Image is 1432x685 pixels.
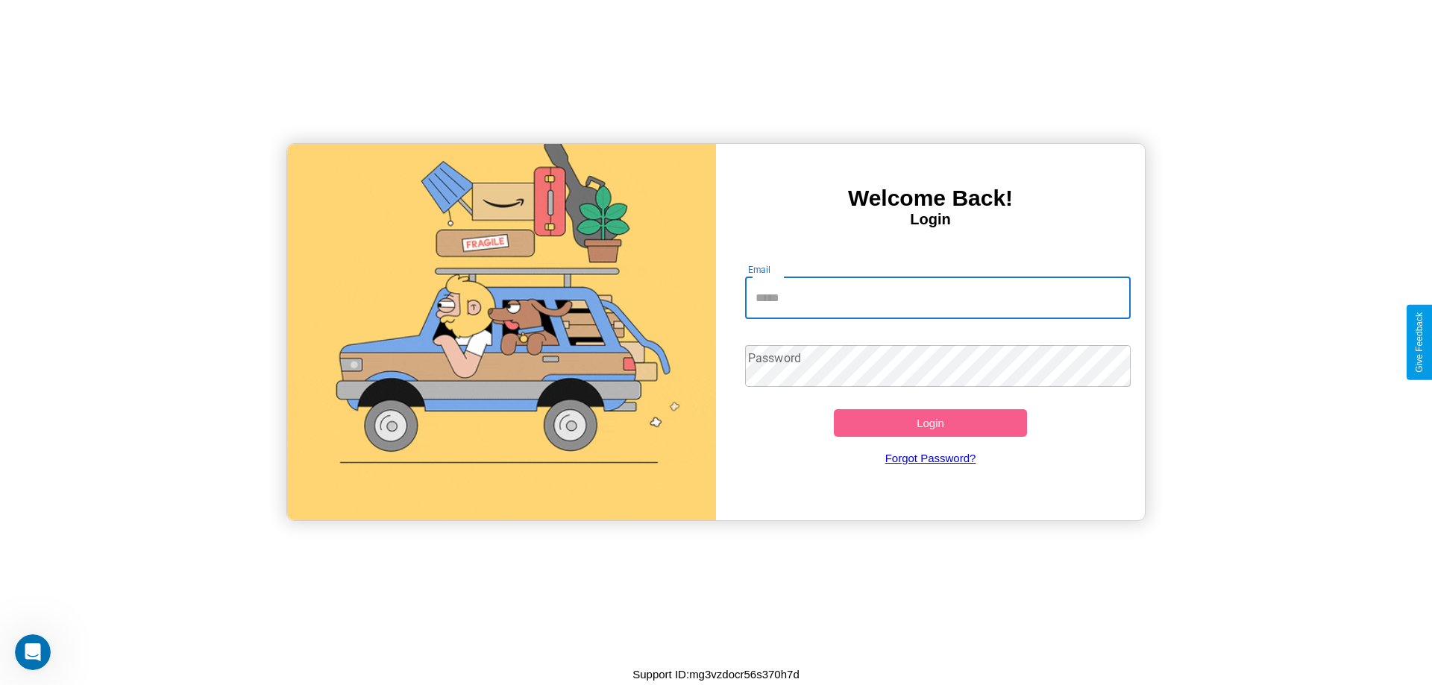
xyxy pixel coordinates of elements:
[632,664,799,684] p: Support ID: mg3vzdocr56s370h7d
[1414,312,1425,373] div: Give Feedback
[748,263,771,276] label: Email
[834,409,1027,437] button: Login
[716,211,1145,228] h4: Login
[287,144,716,520] img: gif
[15,634,51,670] iframe: Intercom live chat
[738,437,1124,479] a: Forgot Password?
[716,186,1145,211] h3: Welcome Back!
